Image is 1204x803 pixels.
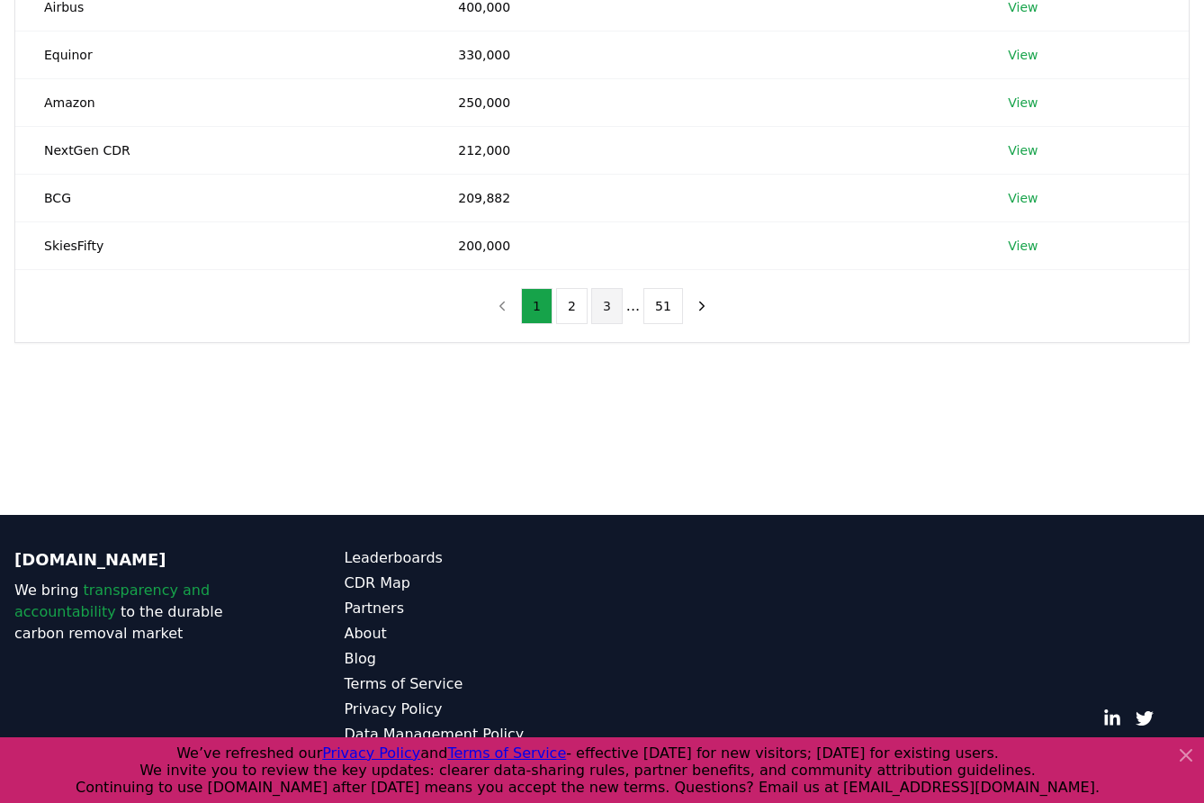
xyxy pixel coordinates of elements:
[626,295,640,317] li: ...
[345,699,603,720] a: Privacy Policy
[556,288,588,324] button: 2
[429,221,979,269] td: 200,000
[15,126,429,174] td: NextGen CDR
[345,598,603,619] a: Partners
[14,580,273,645] p: We bring to the durable carbon removal market
[1008,141,1038,159] a: View
[345,648,603,670] a: Blog
[591,288,623,324] button: 3
[429,31,979,78] td: 330,000
[521,288,553,324] button: 1
[1103,709,1121,727] a: LinkedIn
[429,174,979,221] td: 209,882
[429,126,979,174] td: 212,000
[15,31,429,78] td: Equinor
[1008,94,1038,112] a: View
[687,288,717,324] button: next page
[345,547,603,569] a: Leaderboards
[429,78,979,126] td: 250,000
[14,547,273,573] p: [DOMAIN_NAME]
[1008,237,1038,255] a: View
[1008,189,1038,207] a: View
[15,174,429,221] td: BCG
[345,623,603,645] a: About
[643,288,683,324] button: 51
[15,78,429,126] td: Amazon
[345,573,603,594] a: CDR Map
[14,582,210,620] span: transparency and accountability
[345,673,603,695] a: Terms of Service
[15,221,429,269] td: SkiesFifty
[1008,46,1038,64] a: View
[1136,709,1154,727] a: Twitter
[345,724,603,745] a: Data Management Policy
